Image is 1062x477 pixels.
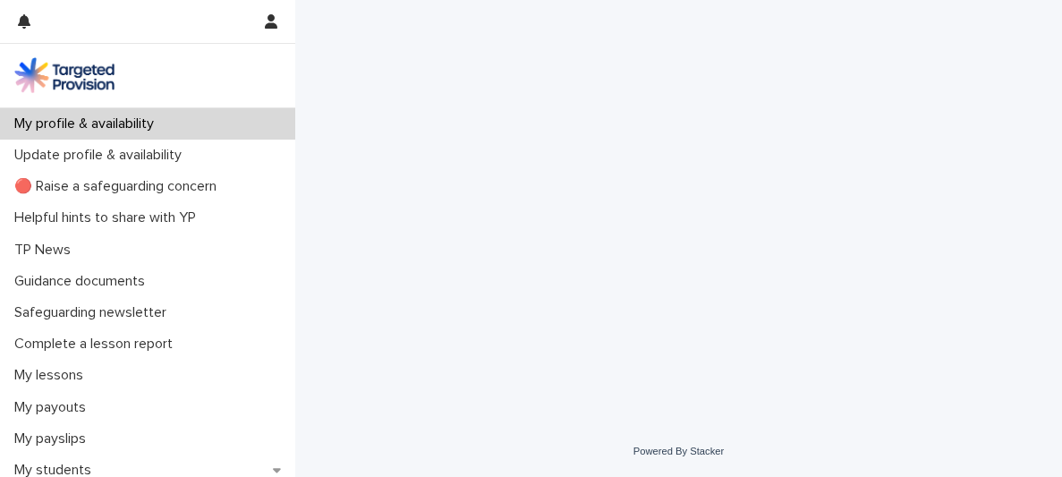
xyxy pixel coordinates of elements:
p: My profile & availability [7,115,168,132]
p: My payouts [7,399,100,416]
p: 🔴 Raise a safeguarding concern [7,178,231,195]
p: Complete a lesson report [7,336,187,353]
p: My payslips [7,430,100,447]
a: Powered By Stacker [633,446,724,456]
p: Guidance documents [7,273,159,290]
img: M5nRWzHhSzIhMunXDL62 [14,57,115,93]
p: My lessons [7,367,98,384]
p: Update profile & availability [7,147,196,164]
p: Safeguarding newsletter [7,304,181,321]
p: TP News [7,242,85,259]
p: Helpful hints to share with YP [7,209,210,226]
